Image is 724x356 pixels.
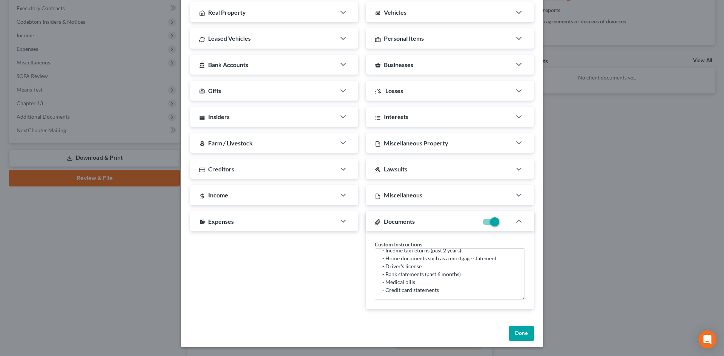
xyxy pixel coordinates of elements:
span: Lawsuits [384,165,407,173]
i: gavel [375,167,381,173]
span: Expenses [208,218,234,225]
span: Bank Accounts [208,61,248,68]
i: local_florist [199,141,205,147]
span: Vehicles [384,9,406,16]
span: Real Property [208,9,246,16]
span: Miscellaneous [384,191,422,199]
div: Open Intercom Messenger [698,330,716,348]
span: Interests [384,113,408,120]
span: Leased Vehicles [208,35,251,42]
span: Insiders [208,113,230,120]
span: Farm / Livestock [208,139,253,147]
span: Personal Items [384,35,424,42]
i: account_balance_wallet [199,219,205,225]
i: :money_off [375,88,382,94]
span: Gifts [208,87,221,94]
label: Custom Instructions [375,240,422,248]
button: Done [509,326,534,341]
i: account_balance [199,62,205,68]
span: Income [208,191,228,199]
span: Documents [384,218,415,225]
span: Losses [385,87,403,94]
i: card_giftcard [199,88,205,94]
i: directions_car [375,10,381,16]
i: business_center [375,62,381,68]
span: Creditors [208,165,234,173]
span: Businesses [384,61,413,68]
span: Miscellaneous Property [384,139,448,147]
